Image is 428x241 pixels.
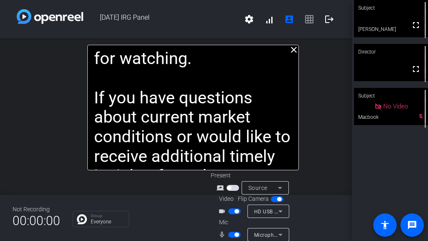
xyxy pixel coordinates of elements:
mat-icon: screen_share_outline [217,183,227,193]
p: Group [91,214,125,218]
span: Source [248,185,267,191]
span: HD USB CAMERA (32e4:0317) [254,208,327,215]
span: Video [219,195,234,203]
span: [DATE] IRG Panel [83,9,239,29]
span: 00:00:00 [13,210,60,231]
mat-icon: logout [324,14,334,24]
div: Present [211,171,294,180]
div: Not Recording [13,205,60,214]
mat-icon: accessibility [380,220,390,230]
span: Microphone (Sennheiser XS LAV USB-C) (1377:10fe) [254,231,380,238]
img: white-gradient.svg [17,9,83,24]
mat-icon: fullscreen [411,20,421,30]
mat-icon: close [289,45,299,55]
div: Subject [354,88,428,104]
mat-icon: videocam_outline [218,206,228,216]
mat-icon: message [407,220,417,230]
span: Flip Camera [238,195,269,203]
mat-icon: fullscreen [411,64,421,74]
mat-icon: mic_none [218,230,228,240]
p: Everyone [91,219,125,224]
mat-icon: settings [244,14,254,24]
div: Director [354,44,428,60]
img: Chat Icon [77,214,87,224]
div: Mic [211,218,294,227]
span: No Video [383,103,408,110]
button: signal_cellular_alt [259,9,279,29]
mat-icon: account_box [284,14,294,24]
